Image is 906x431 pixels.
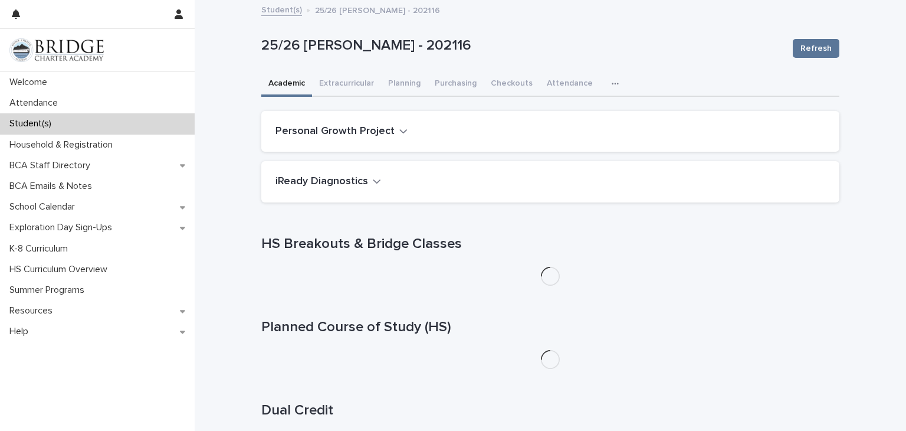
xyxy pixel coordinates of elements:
[793,39,839,58] button: Refresh
[5,160,100,171] p: BCA Staff Directory
[315,3,440,16] p: 25/26 [PERSON_NAME] - 202116
[275,125,408,138] button: Personal Growth Project
[5,305,62,316] p: Resources
[5,118,61,129] p: Student(s)
[5,264,117,275] p: HS Curriculum Overview
[540,72,600,97] button: Attendance
[428,72,484,97] button: Purchasing
[800,43,832,54] span: Refresh
[275,175,368,188] h2: iReady Diagnostics
[5,77,57,88] p: Welcome
[5,97,67,109] p: Attendance
[261,72,312,97] button: Academic
[275,175,381,188] button: iReady Diagnostics
[5,326,38,337] p: Help
[5,243,77,254] p: K-8 Curriculum
[261,2,302,16] a: Student(s)
[261,37,783,54] p: 25/26 [PERSON_NAME] - 202116
[9,38,104,62] img: V1C1m3IdTEidaUdm9Hs0
[312,72,381,97] button: Extracurricular
[261,319,839,336] h1: Planned Course of Study (HS)
[261,236,839,253] h1: HS Breakouts & Bridge Classes
[381,72,428,97] button: Planning
[5,139,122,151] p: Household & Registration
[5,181,101,192] p: BCA Emails & Notes
[5,285,94,296] p: Summer Programs
[5,222,122,233] p: Exploration Day Sign-Ups
[275,125,395,138] h2: Personal Growth Project
[484,72,540,97] button: Checkouts
[5,201,84,213] p: School Calendar
[261,402,839,419] h1: Dual Credit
